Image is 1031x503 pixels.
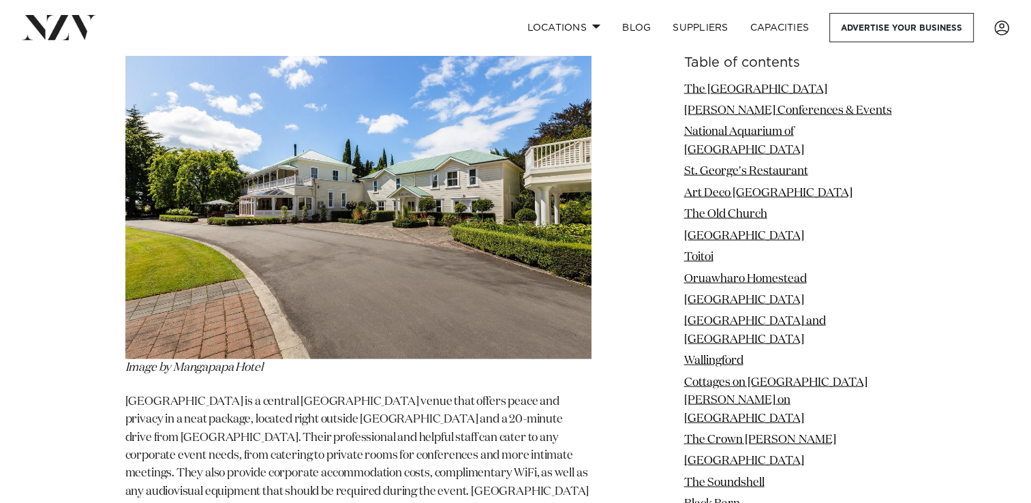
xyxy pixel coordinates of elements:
[684,209,767,220] a: The Old Church
[125,362,263,374] span: Image by Mangapapa Hotel
[684,126,804,155] a: National Aquarium of [GEOGRAPHIC_DATA]
[516,13,611,42] a: Locations
[684,251,713,263] a: Toitoi
[684,433,836,445] a: The Crown [PERSON_NAME]
[684,376,867,424] a: Cottages on [GEOGRAPHIC_DATA][PERSON_NAME] on [GEOGRAPHIC_DATA]
[611,13,662,42] a: BLOG
[684,104,892,116] a: [PERSON_NAME] Conferences & Events
[684,476,765,488] a: The Soundshell
[22,15,96,40] img: nzv-logo.png
[684,355,743,367] a: Wallingford
[684,187,852,198] a: Art Deco [GEOGRAPHIC_DATA]
[684,55,906,70] h6: Table of contents
[684,83,827,95] a: The [GEOGRAPHIC_DATA]
[739,13,820,42] a: Capacities
[684,455,804,467] a: [GEOGRAPHIC_DATA]
[662,13,739,42] a: SUPPLIERS
[684,166,808,177] a: St. George's Restaurant
[829,13,974,42] a: Advertise your business
[684,316,826,345] a: [GEOGRAPHIC_DATA] and [GEOGRAPHIC_DATA]
[684,230,804,241] a: [GEOGRAPHIC_DATA]
[684,273,807,284] a: Oruawharo Homestead
[684,294,804,305] a: [GEOGRAPHIC_DATA]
